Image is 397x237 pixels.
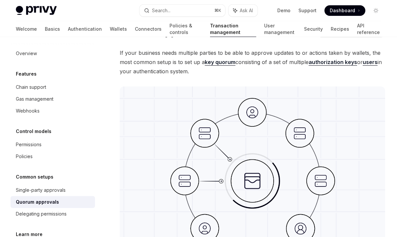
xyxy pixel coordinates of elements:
[16,50,37,57] div: Overview
[214,8,221,13] span: ⌘ K
[11,81,95,93] a: Chain support
[229,5,258,17] button: Ask AI
[11,151,95,162] a: Policies
[68,21,102,37] a: Authentication
[16,21,37,37] a: Welcome
[324,5,365,16] a: Dashboard
[277,7,290,14] a: Demo
[371,5,381,16] button: Toggle dark mode
[205,59,235,66] a: key quorum
[11,184,95,196] a: Single-party approvals
[16,141,42,149] div: Permissions
[11,93,95,105] a: Gas management
[169,21,202,37] a: Policies & controls
[330,7,355,14] span: Dashboard
[110,21,127,37] a: Wallets
[16,152,33,160] div: Policies
[11,105,95,117] a: Webhooks
[304,21,323,37] a: Security
[11,196,95,208] a: Quorum approvals
[139,5,226,17] button: Search...⌘K
[135,21,162,37] a: Connectors
[240,7,253,14] span: Ask AI
[11,48,95,59] a: Overview
[11,208,95,220] a: Delegating permissions
[16,70,37,78] h5: Features
[152,7,170,15] div: Search...
[11,139,95,151] a: Permissions
[45,21,60,37] a: Basics
[298,7,317,14] a: Support
[16,6,57,15] img: light logo
[16,107,40,115] div: Webhooks
[309,59,357,66] a: authorization keys
[16,210,67,218] div: Delegating permissions
[210,21,256,37] a: Transaction management
[16,95,53,103] div: Gas management
[16,127,51,135] h5: Control models
[16,198,59,206] div: Quorum approvals
[264,21,296,37] a: User management
[120,48,385,76] span: If your business needs multiple parties to be able to approve updates to or actions taken by wall...
[363,59,378,66] a: users
[331,21,349,37] a: Recipes
[16,186,66,194] div: Single-party approvals
[16,173,53,181] h5: Common setups
[16,83,46,91] div: Chain support
[357,21,381,37] a: API reference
